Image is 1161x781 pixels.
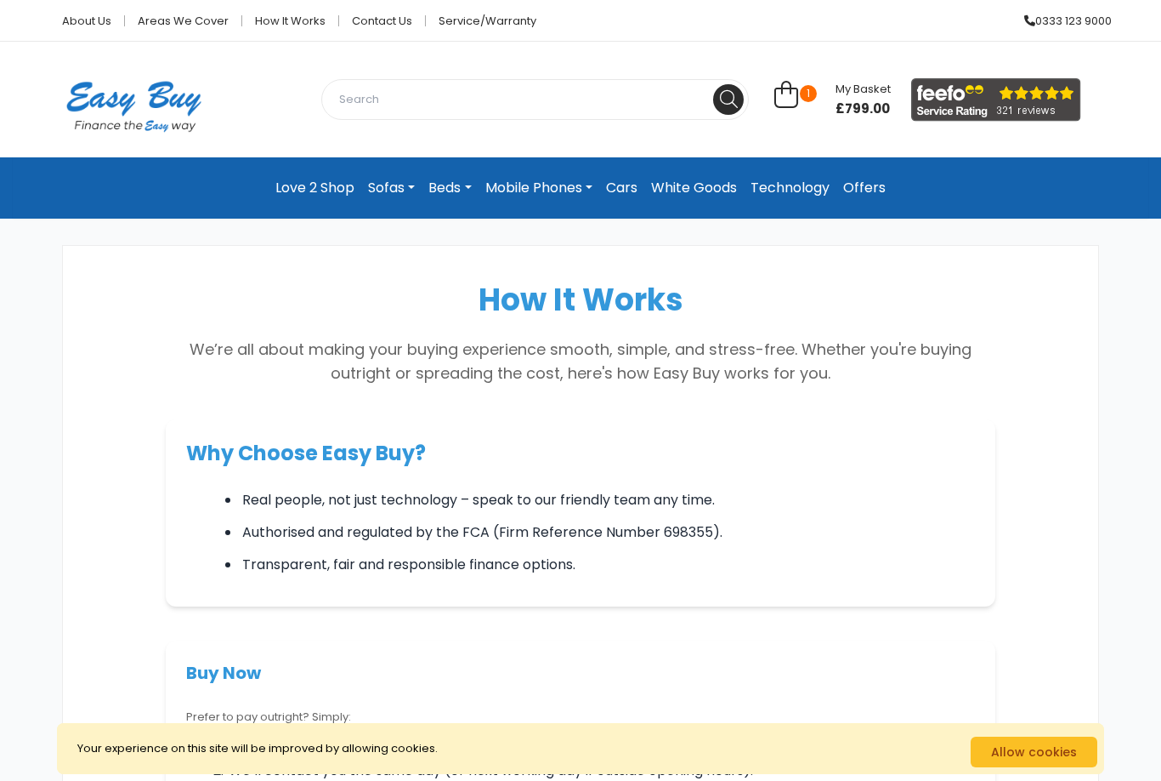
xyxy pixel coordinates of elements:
[426,15,536,26] a: Service/Warranty
[911,78,1081,122] img: feefo_logo
[422,171,478,205] a: Beds
[186,661,975,685] h2: Buy Now
[744,171,836,205] a: Technology
[186,705,975,729] p: Prefer to pay outright? Simply:
[166,338,995,385] p: We’re all about making your buying experience smooth, simple, and stress-free. Whether you're buy...
[599,171,644,205] a: Cars
[1011,15,1112,26] a: 0333 123 9000
[241,487,975,513] li: Real people, not just technology – speak to our friendly team any time.
[241,552,975,578] li: Transparent, fair and responsible finance options.
[836,171,892,205] a: Offers
[77,737,971,761] p: Your experience on this site will be improved by allowing cookies.
[49,15,125,26] a: About Us
[971,737,1097,767] button: Allow cookies
[321,79,749,120] input: Search
[835,100,891,119] span: £799.00
[269,171,361,205] a: Love 2 Shop
[241,520,975,545] li: Authorised and regulated by the FCA (Firm Reference Number 698355).
[774,90,891,110] a: 1 My Basket £799.00
[339,15,426,26] a: Contact Us
[242,15,339,26] a: How it works
[361,171,422,205] a: Sofas
[644,171,744,205] a: White Goods
[186,440,975,467] h2: Why Choose Easy Buy?
[800,85,817,102] span: 1
[49,59,218,154] img: Easy Buy
[479,171,599,205] a: Mobile Phones
[835,81,891,97] span: My Basket
[125,15,242,26] a: Areas we cover
[166,283,995,317] h1: How It Works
